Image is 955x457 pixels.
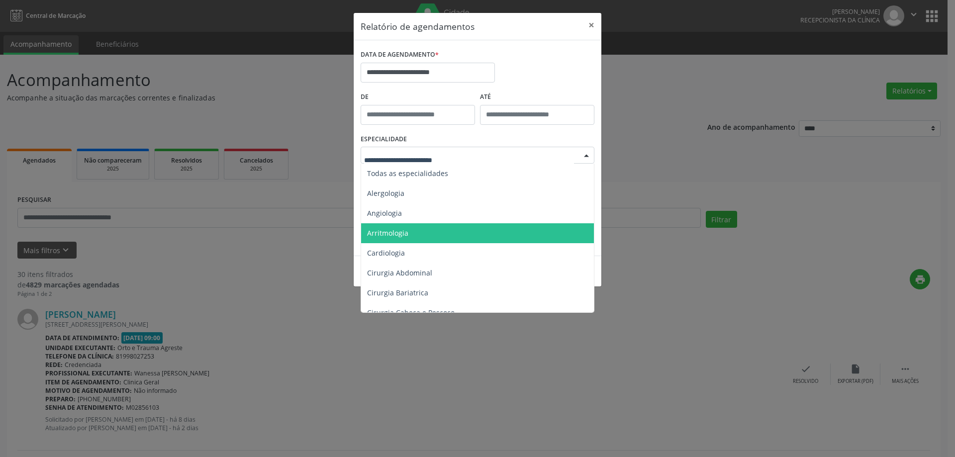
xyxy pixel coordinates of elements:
label: De [361,90,475,105]
label: ATÉ [480,90,594,105]
label: DATA DE AGENDAMENTO [361,47,439,63]
span: Angiologia [367,208,402,218]
span: Alergologia [367,188,404,198]
span: Cirurgia Cabeça e Pescoço [367,308,455,317]
span: Cardiologia [367,248,405,258]
h5: Relatório de agendamentos [361,20,475,33]
button: Close [581,13,601,37]
span: Arritmologia [367,228,408,238]
span: Cirurgia Abdominal [367,268,432,277]
span: Cirurgia Bariatrica [367,288,428,297]
span: Todas as especialidades [367,169,448,178]
label: ESPECIALIDADE [361,132,407,147]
